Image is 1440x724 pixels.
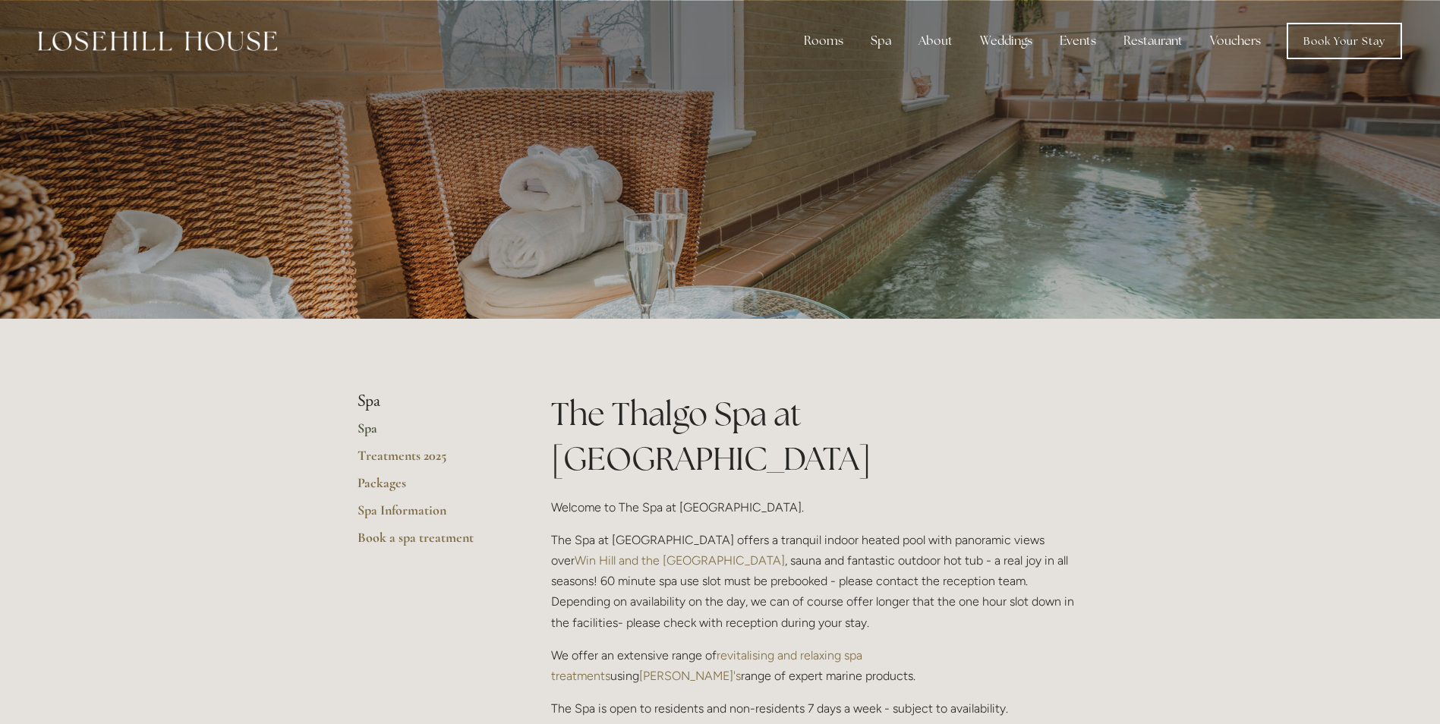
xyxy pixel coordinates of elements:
[639,669,741,683] a: [PERSON_NAME]'s
[551,530,1083,633] p: The Spa at [GEOGRAPHIC_DATA] offers a tranquil indoor heated pool with panoramic views over , sau...
[551,392,1083,481] h1: The Thalgo Spa at [GEOGRAPHIC_DATA]
[551,698,1083,719] p: The Spa is open to residents and non-residents 7 days a week - subject to availability.
[358,474,503,502] a: Packages
[575,553,785,568] a: Win Hill and the [GEOGRAPHIC_DATA]
[358,502,503,529] a: Spa Information
[1111,26,1195,56] div: Restaurant
[968,26,1045,56] div: Weddings
[551,645,1083,686] p: We offer an extensive range of using range of expert marine products.
[38,31,277,51] img: Losehill House
[1198,26,1273,56] a: Vouchers
[358,447,503,474] a: Treatments 2025
[1048,26,1108,56] div: Events
[358,529,503,556] a: Book a spa treatment
[906,26,965,56] div: About
[859,26,903,56] div: Spa
[358,392,503,411] li: Spa
[551,497,1083,518] p: Welcome to The Spa at [GEOGRAPHIC_DATA].
[358,420,503,447] a: Spa
[792,26,855,56] div: Rooms
[1287,23,1402,59] a: Book Your Stay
